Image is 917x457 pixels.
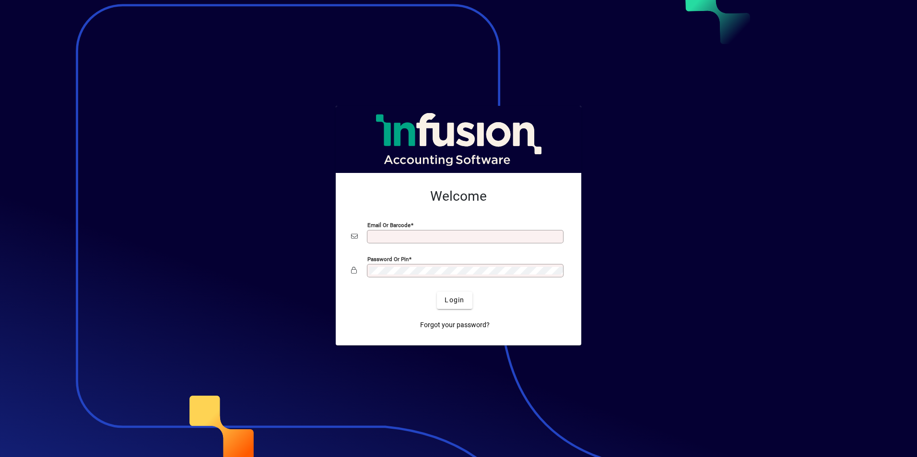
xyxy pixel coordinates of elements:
mat-label: Password or Pin [367,255,409,262]
h2: Welcome [351,188,566,205]
mat-label: Email or Barcode [367,221,411,228]
span: Forgot your password? [420,320,490,330]
button: Login [437,292,472,309]
span: Login [445,295,464,305]
a: Forgot your password? [416,317,494,334]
